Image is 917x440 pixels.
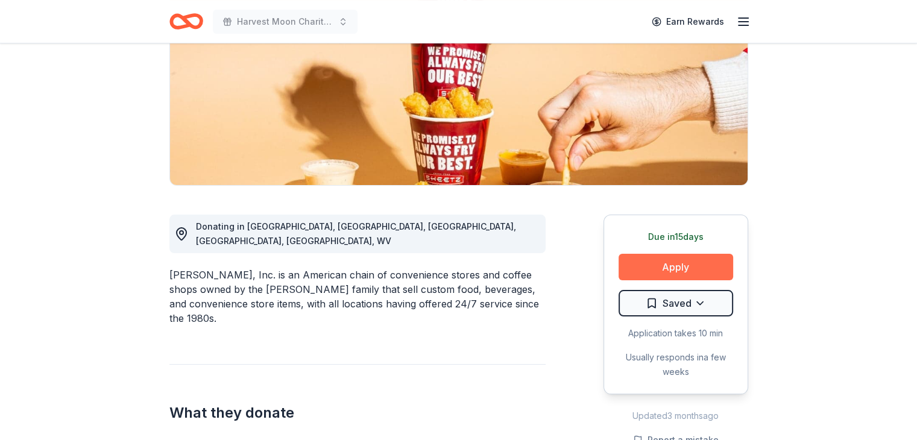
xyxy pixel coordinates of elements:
[619,350,733,379] div: Usually responds in a few weeks
[644,11,731,33] a: Earn Rewards
[169,268,546,325] div: [PERSON_NAME], Inc. is an American chain of convenience stores and coffee shops owned by the [PER...
[196,221,516,246] span: Donating in [GEOGRAPHIC_DATA], [GEOGRAPHIC_DATA], [GEOGRAPHIC_DATA], [GEOGRAPHIC_DATA], [GEOGRAPH...
[603,409,748,423] div: Updated 3 months ago
[663,295,692,311] span: Saved
[213,10,358,34] button: Harvest Moon Charity Dance
[619,326,733,341] div: Application takes 10 min
[619,254,733,280] button: Apply
[237,14,333,29] span: Harvest Moon Charity Dance
[169,7,203,36] a: Home
[619,290,733,316] button: Saved
[619,230,733,244] div: Due in 15 days
[169,403,546,423] h2: What they donate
